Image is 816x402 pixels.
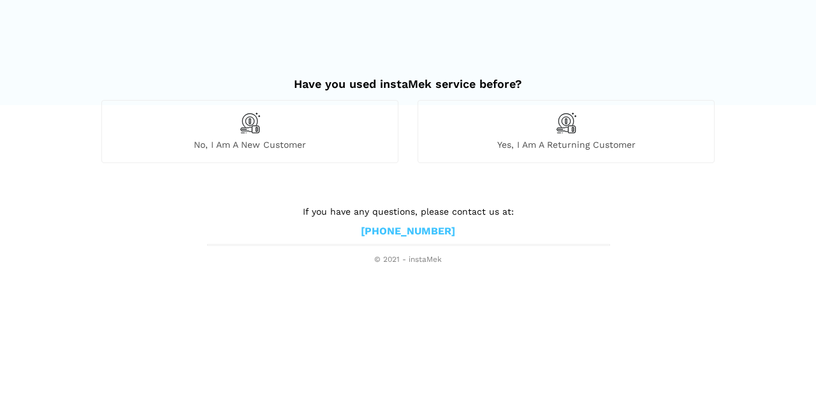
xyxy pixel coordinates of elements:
span: Yes, I am a returning customer [418,139,714,150]
span: No, I am a new customer [102,139,398,150]
a: [PHONE_NUMBER] [361,225,455,238]
span: © 2021 - instaMek [207,255,609,265]
p: If you have any questions, please contact us at: [207,205,609,219]
h2: Have you used instaMek service before? [101,64,715,91]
